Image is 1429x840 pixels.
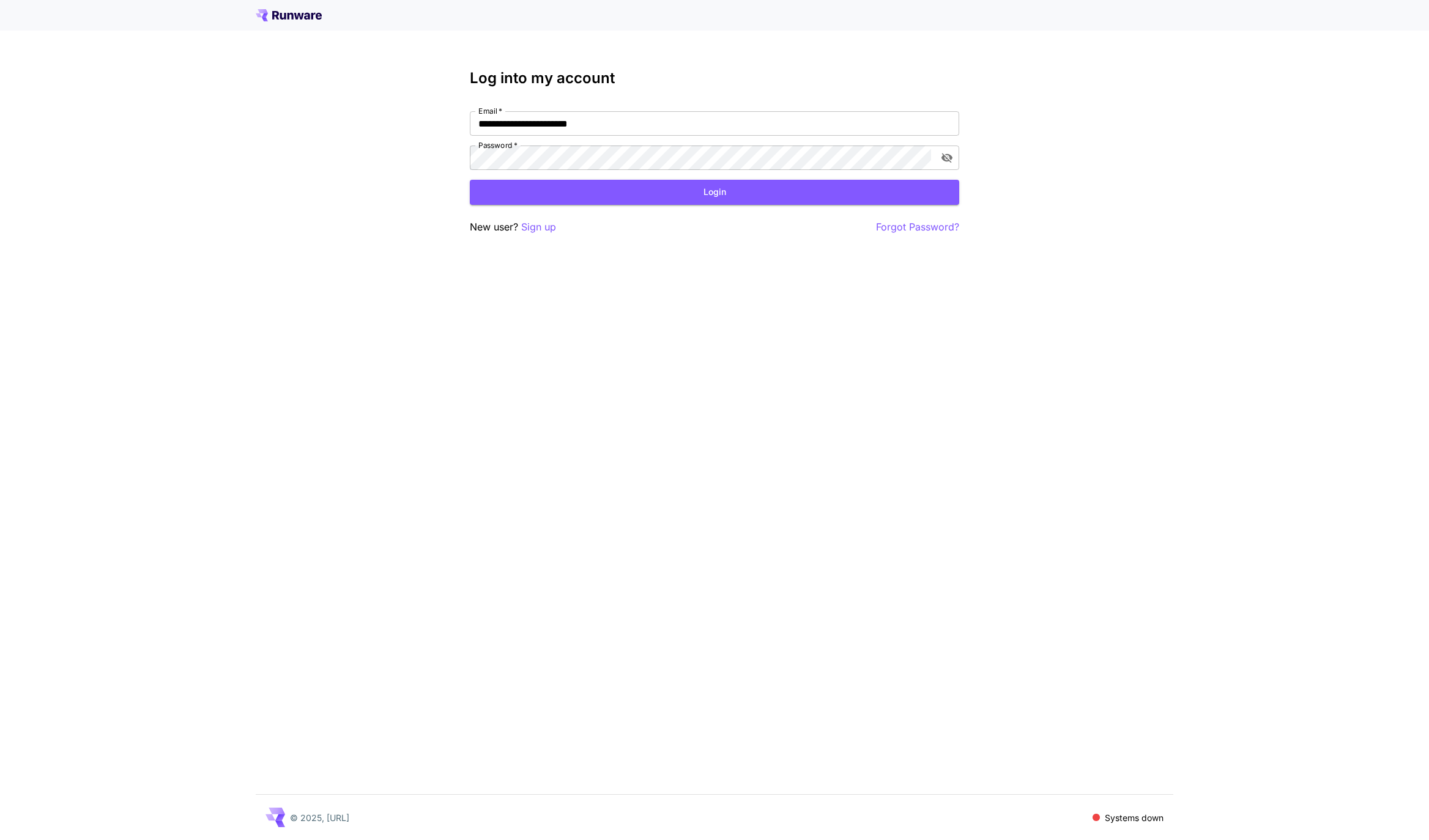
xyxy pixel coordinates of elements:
[876,219,959,235] button: Forgot Password?
[470,180,959,205] button: Login
[478,106,502,116] label: Email
[470,219,556,235] p: New user?
[470,70,959,87] h3: Log into my account
[521,219,556,235] button: Sign up
[478,140,518,150] label: Password
[936,147,958,169] button: toggle password visibility
[1105,811,1164,824] p: Systems down
[290,811,349,824] p: © 2025, [URL]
